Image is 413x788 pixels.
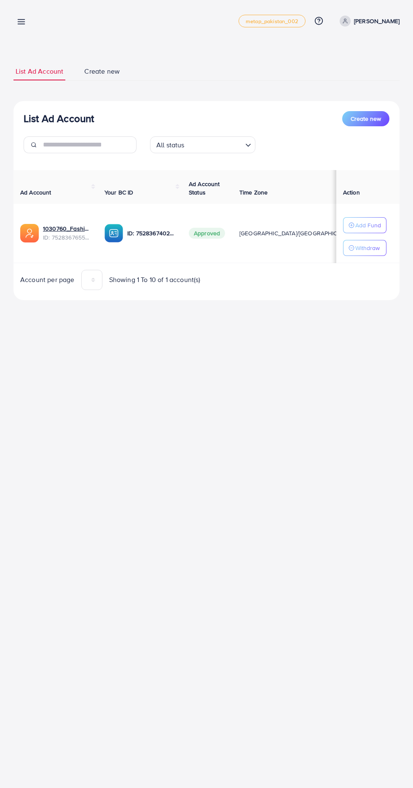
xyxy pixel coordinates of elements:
[189,228,225,239] span: Approved
[16,67,63,76] span: List Ad Account
[351,114,381,123] span: Create new
[355,243,380,253] p: Withdraw
[127,228,175,238] p: ID: 7528367402921476112
[343,240,386,256] button: Withdraw
[109,275,201,285] span: Showing 1 To 10 of 1 account(s)
[24,112,94,125] h3: List Ad Account
[20,224,39,242] img: ic-ads-acc.e4c84228.svg
[239,188,268,197] span: Time Zone
[155,139,186,151] span: All status
[246,19,298,24] span: metap_pakistan_002
[354,16,400,26] p: [PERSON_NAME]
[105,224,123,242] img: ic-ba-acc.ded83a64.svg
[20,188,51,197] span: Ad Account
[187,137,242,151] input: Search for option
[43,224,91,233] a: 1030760_Fashion Rose_1752834697540
[343,188,360,197] span: Action
[239,15,306,27] a: metap_pakistan_002
[20,275,75,285] span: Account per page
[43,224,91,242] div: <span class='underline'>1030760_Fashion Rose_1752834697540</span></br>7528367655024508945
[336,16,400,27] a: [PERSON_NAME]
[239,229,357,237] span: [GEOGRAPHIC_DATA]/[GEOGRAPHIC_DATA]
[343,217,386,233] button: Add Fund
[150,136,255,153] div: Search for option
[189,180,220,197] span: Ad Account Status
[105,188,134,197] span: Your BC ID
[342,111,389,126] button: Create new
[43,233,91,242] span: ID: 7528367655024508945
[355,220,381,230] p: Add Fund
[84,67,120,76] span: Create new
